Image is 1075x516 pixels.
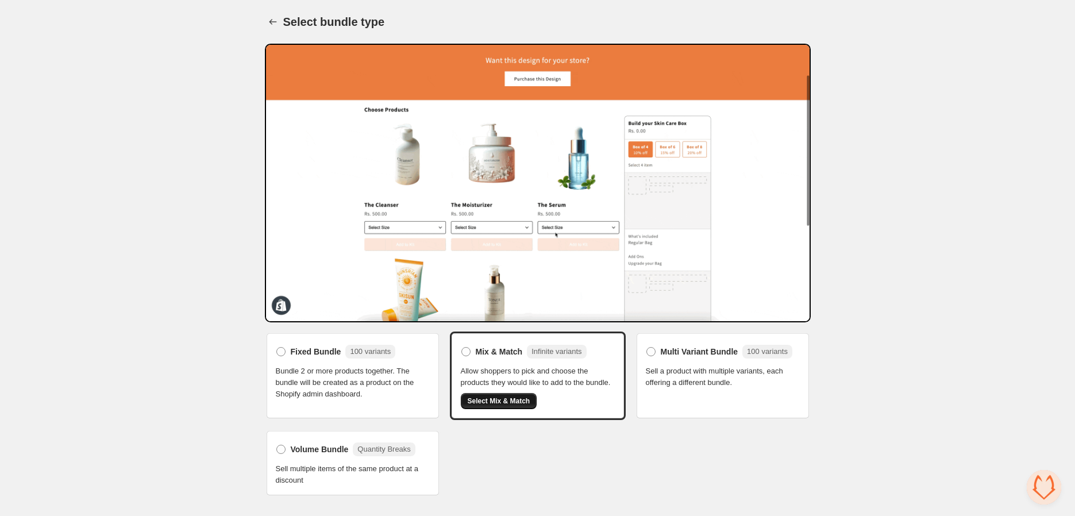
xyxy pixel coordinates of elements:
span: Sell multiple items of the same product at a discount [276,463,430,486]
span: 100 variants [350,347,391,356]
span: Fixed Bundle [291,346,341,357]
span: Mix & Match [476,346,523,357]
span: Volume Bundle [291,444,349,455]
span: Bundle 2 or more products together. The bundle will be created as a product on the Shopify admin ... [276,365,430,400]
img: Bundle Preview [265,44,811,322]
span: Allow shoppers to pick and choose the products they would like to add to the bundle. [461,365,615,388]
span: Select Mix & Match [468,396,530,406]
div: Open chat [1027,470,1061,505]
h1: Select bundle type [283,15,385,29]
span: 100 variants [747,347,788,356]
button: Select Mix & Match [461,393,537,409]
span: Infinite variants [531,347,581,356]
span: Sell a product with multiple variants, each offering a different bundle. [646,365,800,388]
span: Quantity Breaks [357,445,411,453]
button: Back [265,14,281,30]
span: Multi Variant Bundle [661,346,738,357]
